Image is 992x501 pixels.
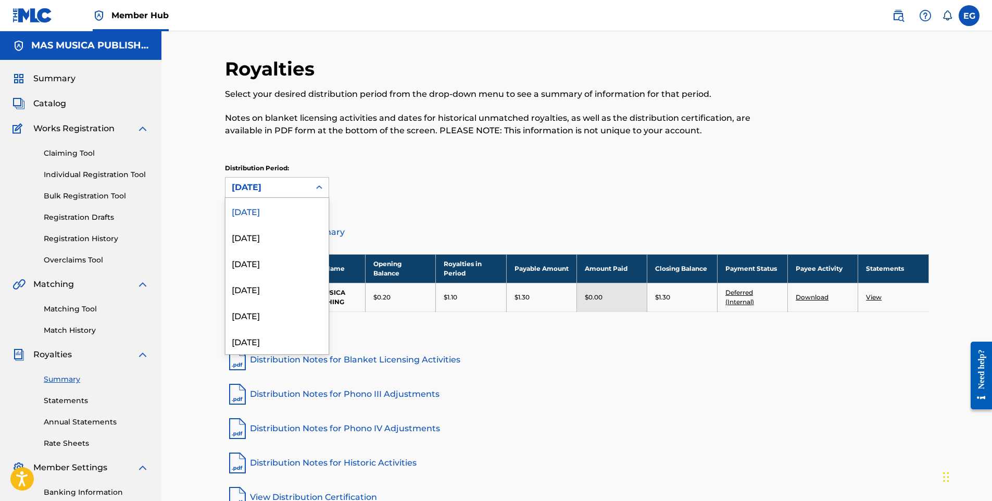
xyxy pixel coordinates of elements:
span: Matching [33,278,74,291]
span: Works Registration [33,122,115,135]
a: Distribution Notes for Phono IV Adjustments [225,416,929,441]
th: Payable Amount [506,254,576,283]
a: Registration History [44,233,149,244]
a: Bulk Registration Tool [44,191,149,202]
a: Overclaims Tool [44,255,149,266]
th: Amount Paid [576,254,647,283]
a: Distribution Notes for Historic Activities [225,450,929,475]
img: expand [136,348,149,361]
a: View [866,293,882,301]
img: pdf [225,382,250,407]
a: Claiming Tool [44,148,149,159]
div: [DATE] [225,198,329,224]
a: Registration Drafts [44,212,149,223]
th: Closing Balance [647,254,717,283]
a: Summary [44,374,149,385]
p: Distribution Period: [225,164,329,173]
div: User Menu [959,5,980,26]
div: [DATE] [232,181,304,194]
h5: MAS MUSICA PUBLISHING [31,40,149,52]
span: Summary [33,72,76,85]
a: Matching Tool [44,304,149,315]
img: Matching [12,278,26,291]
iframe: Chat Widget [940,451,992,501]
img: expand [136,461,149,474]
span: Member Settings [33,461,107,474]
p: $1.30 [514,293,530,302]
img: help [919,9,932,22]
p: $0.20 [373,293,391,302]
img: expand [136,122,149,135]
td: MAS MUSICA PUBLISHING [295,283,366,311]
a: CatalogCatalog [12,97,66,110]
th: Payee Name [295,254,366,283]
a: SummarySummary [12,72,76,85]
p: $1.10 [444,293,457,302]
th: Statements [858,254,928,283]
div: Drag [943,461,949,493]
img: Summary [12,72,25,85]
th: Payment Status [717,254,787,283]
img: Catalog [12,97,25,110]
img: MLC Logo [12,8,53,23]
img: expand [136,278,149,291]
div: Notifications [942,10,952,21]
p: $0.00 [585,293,602,302]
div: [DATE] [225,276,329,302]
th: Royalties in Period [436,254,506,283]
a: Statements [44,395,149,406]
img: Member Settings [12,461,25,474]
p: Notes on blanket licensing activities and dates for historical unmatched royalties, as well as th... [225,112,767,137]
a: Banking Information [44,487,149,498]
th: Payee Activity [788,254,858,283]
img: Royalties [12,348,25,361]
a: Annual Statements [44,417,149,428]
a: Public Search [888,5,909,26]
div: [DATE] [225,224,329,250]
th: Opening Balance [366,254,436,283]
img: search [892,9,905,22]
a: Deferred (Internal) [725,289,754,306]
span: Member Hub [111,9,169,21]
a: Distribution Notes for Blanket Licensing Activities [225,347,929,372]
a: Download [796,293,828,301]
a: Match History [44,325,149,336]
h2: Royalties [225,57,320,81]
div: [DATE] [225,328,329,354]
a: Rate Sheets [44,438,149,449]
div: [DATE] [225,250,329,276]
img: Top Rightsholder [93,9,105,22]
p: $1.30 [655,293,670,302]
iframe: Resource Center [963,333,992,417]
a: Individual Registration Tool [44,169,149,180]
span: Royalties [33,348,72,361]
div: Help [915,5,936,26]
img: pdf [225,416,250,441]
a: Distribution Summary [225,220,929,245]
p: Select your desired distribution period from the drop-down menu to see a summary of information f... [225,88,767,101]
img: pdf [225,347,250,372]
img: Works Registration [12,122,26,135]
img: pdf [225,450,250,475]
span: Catalog [33,97,66,110]
img: Accounts [12,40,25,52]
a: Distribution Notes for Phono III Adjustments [225,382,929,407]
div: [DATE] [225,302,329,328]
